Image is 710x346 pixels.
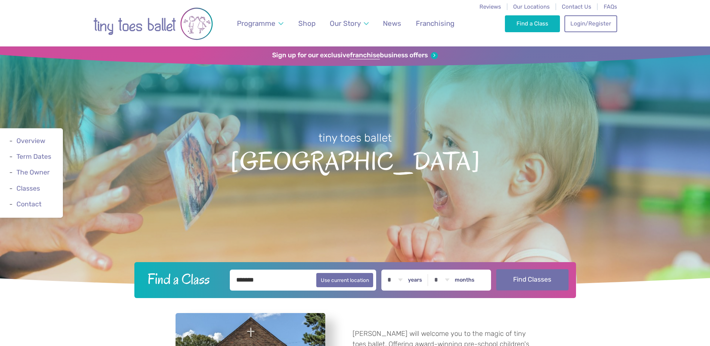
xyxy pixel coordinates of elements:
[350,51,380,60] strong: franchise
[412,15,458,32] a: Franchising
[479,3,501,10] a: Reviews
[272,51,438,60] a: Sign up for our exclusivefranchisebusiness offers
[16,153,51,161] a: Term Dates
[326,15,372,32] a: Our Story
[295,15,319,32] a: Shop
[16,169,50,176] a: The Owner
[604,3,617,10] a: FAQs
[416,19,454,28] span: Franchising
[496,269,569,290] button: Find Classes
[455,277,475,283] label: months
[562,3,591,10] a: Contact Us
[16,185,40,192] a: Classes
[233,15,287,32] a: Programme
[380,15,405,32] a: News
[13,145,697,176] span: [GEOGRAPHIC_DATA]
[383,19,401,28] span: News
[141,270,225,288] h2: Find a Class
[298,19,316,28] span: Shop
[513,3,550,10] a: Our Locations
[16,200,42,208] a: Contact
[330,19,361,28] span: Our Story
[505,15,560,32] a: Find a Class
[93,5,213,43] img: tiny toes ballet
[564,15,617,32] a: Login/Register
[316,273,374,287] button: Use current location
[408,277,422,283] label: years
[237,19,275,28] span: Programme
[16,137,45,145] a: Overview
[319,131,392,144] small: tiny toes ballet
